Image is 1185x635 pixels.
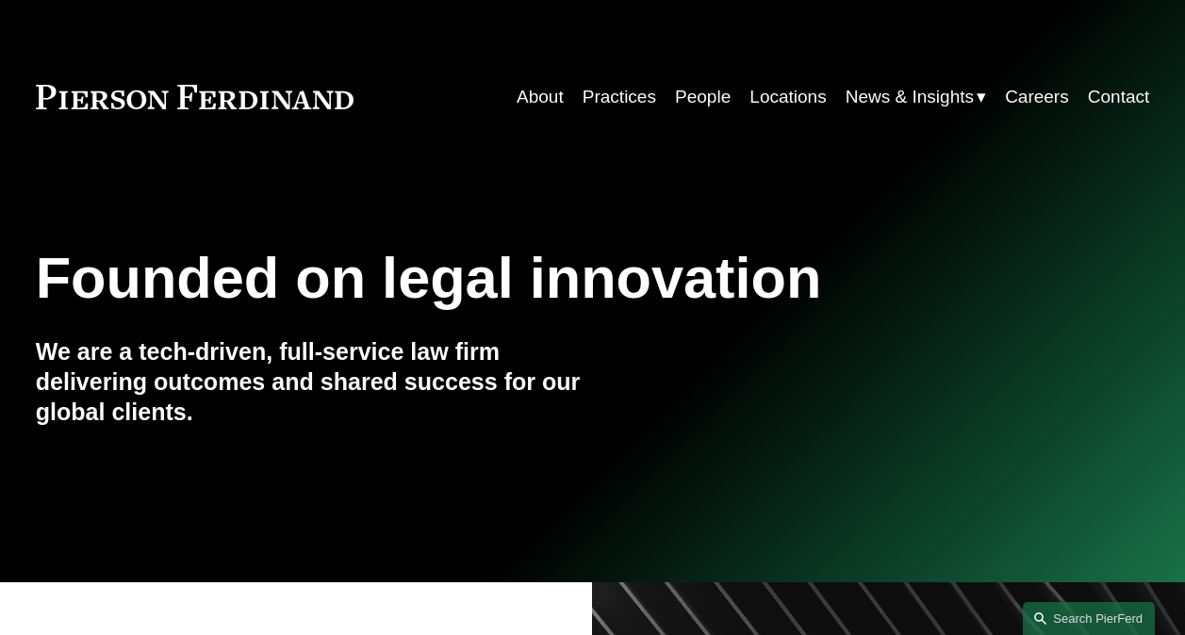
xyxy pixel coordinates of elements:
h4: We are a tech-driven, full-service law firm delivering outcomes and shared success for our global... [36,337,593,427]
a: Contact [1088,79,1149,115]
h1: Founded on legal innovation [36,245,964,311]
a: Locations [749,79,826,115]
a: Search this site [1023,602,1155,635]
a: folder dropdown [846,79,986,115]
a: People [675,79,731,115]
a: Practices [583,79,656,115]
a: Careers [1005,79,1069,115]
span: News & Insights [846,81,974,113]
a: About [517,79,564,115]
